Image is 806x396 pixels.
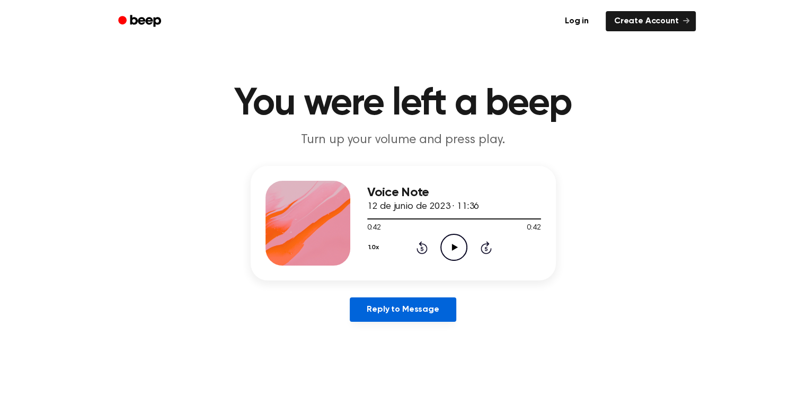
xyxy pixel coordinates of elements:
a: Log in [554,9,599,33]
p: Turn up your volume and press play. [200,131,607,149]
h3: Voice Note [367,186,541,200]
a: Beep [111,11,171,32]
span: 0:42 [527,223,541,234]
span: 12 de junio de 2023 · 11:36 [367,202,480,212]
a: Reply to Message [350,297,456,322]
a: Create Account [606,11,696,31]
h1: You were left a beep [132,85,675,123]
span: 0:42 [367,223,381,234]
button: 1.0x [367,239,383,257]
